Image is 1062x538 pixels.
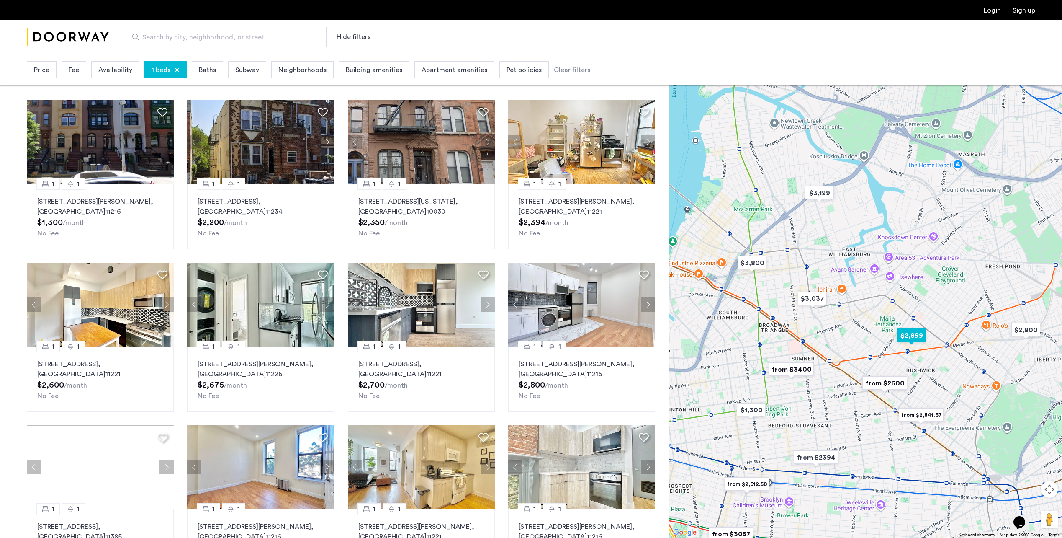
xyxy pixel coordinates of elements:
div: $3,199 [798,180,841,206]
span: 1 [237,341,240,352]
a: Login [984,7,1001,14]
span: Availability [98,65,132,75]
button: Map camera controls [1041,481,1058,498]
span: 1 [52,179,54,189]
span: No Fee [358,393,380,399]
span: 1 [77,504,80,514]
button: Next apartment [320,460,334,474]
span: No Fee [198,230,219,237]
div: from $2,612.50 [718,471,776,497]
button: Keyboard shortcuts [959,532,995,538]
div: $3,800 [731,250,773,276]
span: $2,700 [358,381,385,389]
a: 11[STREET_ADDRESS], [GEOGRAPHIC_DATA]11234No Fee [187,184,334,249]
button: Previous apartment [187,135,201,149]
span: Baths [199,65,216,75]
span: Pet policies [507,65,542,75]
span: 1 [212,179,215,189]
span: 1 [52,504,54,514]
button: Next apartment [481,297,495,312]
span: $2,675 [198,381,224,389]
button: Next apartment [159,297,174,312]
span: 1 [77,179,80,189]
img: dc6efc1f-24ba-4395-9182-45437e21be9a_638916789553066146.jpeg [27,263,174,347]
button: Next apartment [641,135,655,149]
sub: /month [385,220,408,226]
p: [STREET_ADDRESS] 11234 [198,197,324,217]
button: Next apartment [641,297,655,312]
button: Previous apartment [27,460,41,474]
input: Apartment Search [126,27,327,47]
div: $3,037 [791,286,833,311]
span: 1 [398,504,401,514]
span: $2,800 [519,381,545,389]
a: 11[STREET_ADDRESS][PERSON_NAME], [GEOGRAPHIC_DATA]11226No Fee [187,347,334,412]
div: from $2394 [787,445,845,470]
span: 1 [533,504,536,514]
button: Previous apartment [348,297,362,312]
a: Registration [1013,7,1035,14]
sub: /month [64,382,87,389]
img: 2014_638521893620672720.jpeg [348,425,495,509]
span: No Fee [198,393,219,399]
iframe: chat widget [1010,504,1037,530]
span: 1 [52,341,54,352]
span: Subway [235,65,259,75]
p: [STREET_ADDRESS][PERSON_NAME] 11216 [519,359,645,379]
p: [STREET_ADDRESS][PERSON_NAME] 11226 [198,359,324,379]
span: 1 [558,179,561,189]
span: $2,394 [519,218,545,227]
a: 11[STREET_ADDRESS], [GEOGRAPHIC_DATA]11221No Fee [348,347,495,412]
p: [STREET_ADDRESS] 11221 [358,359,484,379]
button: Previous apartment [27,297,41,312]
img: logo [27,21,109,53]
a: 11[STREET_ADDRESS][US_STATE], [GEOGRAPHIC_DATA]10030No Fee [348,184,495,249]
sub: /month [545,220,568,226]
button: Previous apartment [187,460,201,474]
button: Previous apartment [508,297,522,312]
button: Previous apartment [348,460,362,474]
img: dc6efc1f-24ba-4395-9182-45437e21be9a_638812106821778161.jpeg [348,263,495,347]
sub: /month [385,382,408,389]
span: No Fee [358,230,380,237]
span: 1 [212,341,215,352]
span: No Fee [37,230,59,237]
a: 11[STREET_ADDRESS][PERSON_NAME], [GEOGRAPHIC_DATA]11216No Fee [27,184,174,249]
img: 360ac8f6-4482-47b0-bc3d-3cb89b569d10_638832744630731184.png [508,100,656,184]
span: No Fee [37,393,59,399]
span: 1 [398,341,401,352]
a: 11[STREET_ADDRESS], [GEOGRAPHIC_DATA]11221No Fee [27,347,174,412]
div: $2,800 [1005,317,1047,343]
div: from $2,841.67 [892,402,950,428]
span: Price [34,65,49,75]
span: 1 [533,179,536,189]
img: 2014_638590860018821391.jpeg [187,263,334,347]
sub: /month [545,382,568,389]
span: 1 [77,341,80,352]
button: Next apartment [320,297,334,312]
span: 1 [237,504,240,514]
a: 11[STREET_ADDRESS][PERSON_NAME], [GEOGRAPHIC_DATA]11216No Fee [508,347,655,412]
span: Map data ©2025 Google [1000,533,1044,537]
span: Neighborhoods [278,65,327,75]
span: 1 [558,504,561,514]
span: Search by city, neighborhood, or street. [142,32,303,42]
button: Drag Pegman onto the map to open Street View [1041,511,1058,528]
span: Fee [69,65,79,75]
button: Previous apartment [508,460,522,474]
button: Next apartment [159,460,174,474]
span: 1 beds [152,65,170,75]
button: Previous apartment [348,135,362,149]
p: [STREET_ADDRESS][US_STATE] 10030 [358,197,484,217]
span: 1 [212,504,215,514]
button: Show or hide filters [337,32,370,42]
span: No Fee [519,393,540,399]
div: $1,300 [730,397,772,423]
img: 2016_638498904003983850.jpeg [348,100,495,184]
div: $2,899 [890,323,933,348]
p: [STREET_ADDRESS][PERSON_NAME] 11216 [37,197,163,217]
span: $2,350 [358,218,385,227]
sub: /month [224,382,247,389]
span: 1 [373,341,375,352]
span: $1,300 [37,218,63,227]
